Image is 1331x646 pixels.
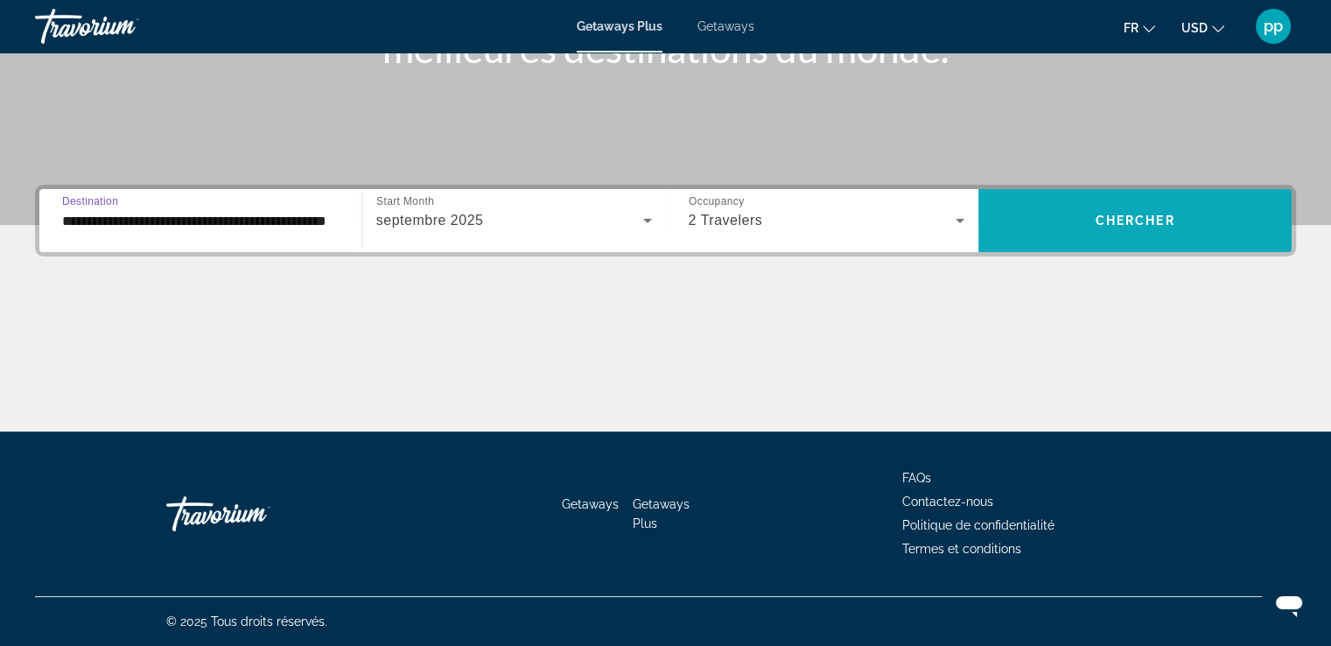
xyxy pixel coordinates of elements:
[902,518,1054,532] a: Politique de confidentialité
[633,497,690,530] a: Getaways Plus
[1096,214,1175,228] span: Chercher
[577,19,662,33] a: Getaways Plus
[562,497,619,511] a: Getaways
[689,196,744,207] span: Occupancy
[1124,21,1138,35] span: fr
[902,471,931,485] a: FAQs
[1250,8,1296,45] button: User Menu
[39,189,1292,252] div: Search widget
[376,196,434,207] span: Start Month
[1124,15,1155,40] button: Change language
[697,19,754,33] a: Getaways
[1181,15,1224,40] button: Change currency
[35,4,210,49] a: Travorium
[978,189,1292,252] button: Chercher
[1261,576,1317,632] iframe: Bouton de lancement de la fenêtre de messagerie
[166,488,341,540] a: Travorium
[902,495,993,509] a: Contactez-nous
[166,614,327,628] span: © 2025 Tous droits réservés.
[1264,18,1283,35] span: pp
[1181,21,1208,35] span: USD
[689,213,763,228] span: 2 Travelers
[62,195,118,207] span: Destination
[902,542,1021,556] a: Termes et conditions
[376,213,484,228] span: septembre 2025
